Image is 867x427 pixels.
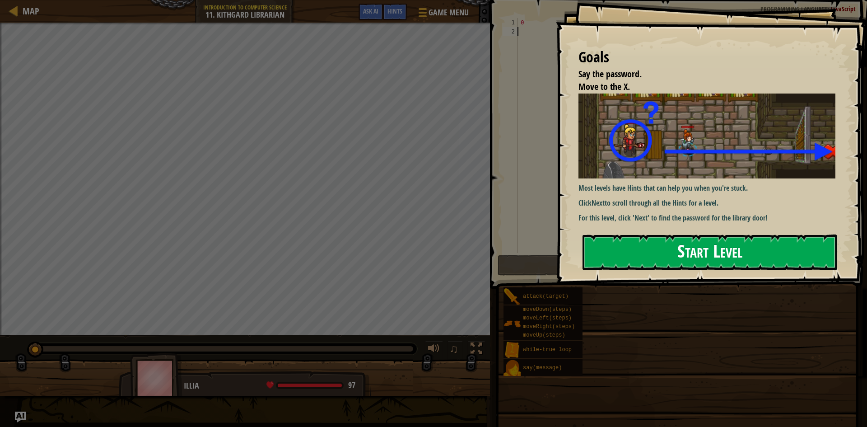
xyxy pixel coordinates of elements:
[578,68,642,80] span: Say the password.
[130,353,182,403] img: thang_avatar_frame.png
[583,235,837,270] button: Start Level
[567,68,833,81] li: Say the password.
[503,360,521,377] img: portrait.png
[578,183,842,193] p: Most levels have Hints that can help you when you're stuck.
[348,380,355,391] span: 97
[523,347,572,353] span: while-true loop
[578,80,630,93] span: Move to the X.
[523,315,572,321] span: moveLeft(steps)
[498,255,853,276] button: Run
[425,341,443,359] button: Adjust volume
[15,412,26,422] button: Ask AI
[503,315,521,332] img: portrait.png
[503,342,521,359] img: portrait.png
[429,7,469,19] span: Game Menu
[523,324,575,330] span: moveRight(steps)
[23,5,39,17] span: Map
[578,94,842,178] img: Kithgard librarian
[503,288,521,305] img: portrait.png
[523,306,572,313] span: moveDown(steps)
[578,47,835,68] div: Goals
[523,365,562,371] span: say(message)
[18,5,39,17] a: Map
[503,18,517,27] div: 1
[359,4,383,20] button: Ask AI
[467,341,485,359] button: Toggle fullscreen
[363,7,378,15] span: Ask AI
[411,4,474,25] button: Game Menu
[503,27,517,36] div: 2
[523,293,569,300] span: attack(target)
[578,213,842,223] p: For this level, click 'Next' to find the password for the library door!
[387,7,402,15] span: Hints
[184,380,362,392] div: Illia
[449,342,458,356] span: ♫
[523,332,565,338] span: moveUp(steps)
[447,341,463,359] button: ♫
[592,198,605,208] strong: Next
[578,198,842,208] p: Click to scroll through all the Hints for a level.
[567,80,833,94] li: Move to the X.
[266,381,355,389] div: health: 96.8 / 96.8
